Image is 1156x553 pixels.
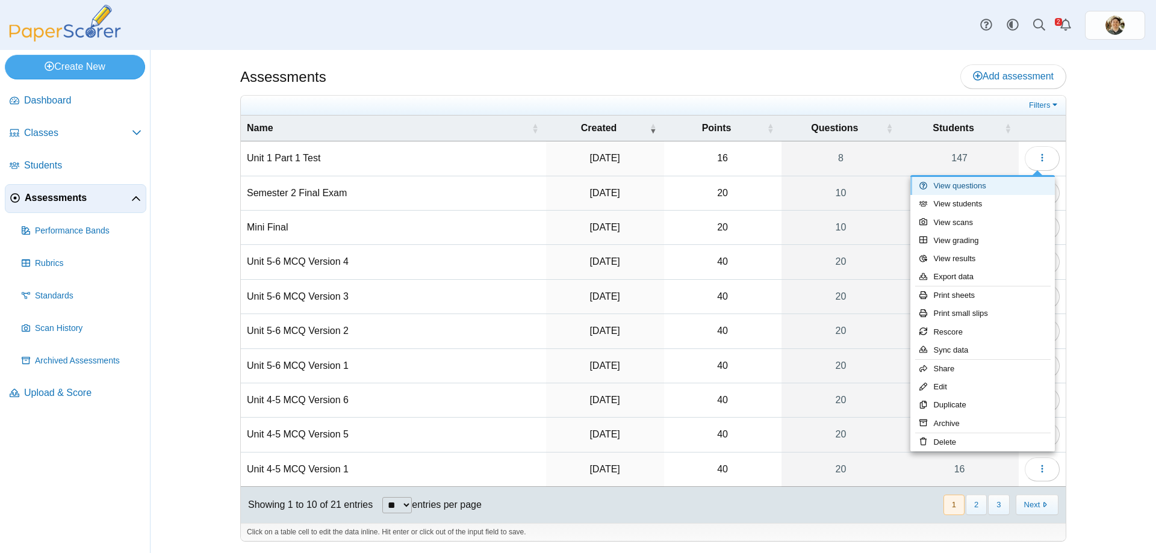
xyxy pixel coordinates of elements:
[910,214,1055,232] a: View scans
[910,304,1055,323] a: Print small slips
[910,232,1055,250] a: View grading
[650,116,657,141] span: Created : Activate to remove sorting
[886,116,893,141] span: Questions : Activate to sort
[589,360,620,371] time: Mar 3, 2025 at 10:41 AM
[241,176,546,211] td: Semester 2 Final Exam
[5,87,146,116] a: Dashboard
[910,378,1055,396] a: Edit
[241,453,546,487] td: Unit 4-5 MCQ Version 1
[1105,16,1125,35] img: ps.sHInGLeV98SUTXet
[782,280,901,314] a: 20
[589,188,620,198] time: May 30, 2025 at 9:49 AM
[24,126,132,140] span: Classes
[664,245,782,279] td: 40
[664,211,782,245] td: 20
[589,395,620,405] time: Jan 29, 2025 at 1:12 PM
[589,222,620,232] time: Apr 29, 2025 at 2:39 PM
[5,5,125,42] img: PaperScorer
[24,94,141,107] span: Dashboard
[241,487,373,523] div: Showing 1 to 10 of 21 entries
[900,453,1019,486] a: 16
[24,159,141,172] span: Students
[532,116,539,141] span: Name : Activate to sort
[900,349,1019,383] a: 14
[35,225,141,237] span: Performance Bands
[5,152,146,181] a: Students
[589,153,620,163] time: Sep 11, 2025 at 9:03 AM
[664,418,782,452] td: 40
[910,177,1055,195] a: View questions
[589,256,620,267] time: Mar 3, 2025 at 10:51 AM
[973,71,1054,81] span: Add assessment
[960,64,1066,88] a: Add assessment
[581,123,617,133] span: Created
[910,250,1055,268] a: View results
[1085,11,1145,40] a: ps.sHInGLeV98SUTXet
[241,141,546,176] td: Unit 1 Part 1 Test
[241,211,546,245] td: Mini Final
[942,495,1058,514] nav: pagination
[782,211,901,244] a: 10
[17,347,146,375] a: Archived Assessments
[782,418,901,451] a: 20
[1016,495,1058,514] button: Next
[17,314,146,343] a: Scan History
[782,314,901,348] a: 20
[589,326,620,336] time: Mar 3, 2025 at 10:44 AM
[900,418,1019,451] a: 17
[910,195,1055,213] a: View students
[35,323,141,335] span: Scan History
[1052,12,1079,39] a: Alerts
[900,176,1019,210] a: 95
[900,211,1019,244] a: 95
[664,141,782,176] td: 16
[933,123,974,133] span: Students
[900,245,1019,279] a: 31
[811,123,858,133] span: Questions
[241,349,546,383] td: Unit 5-6 MCQ Version 1
[24,386,141,400] span: Upload & Score
[966,495,987,514] button: 2
[5,184,146,213] a: Assessments
[782,453,901,486] a: 20
[25,191,131,205] span: Assessments
[664,314,782,348] td: 40
[782,245,901,279] a: 20
[664,176,782,211] td: 20
[5,55,145,79] a: Create New
[664,280,782,314] td: 40
[241,280,546,314] td: Unit 5-6 MCQ Version 3
[35,290,141,302] span: Standards
[589,464,620,474] time: Jan 27, 2025 at 3:45 PM
[910,323,1055,341] a: Rescore
[241,314,546,348] td: Unit 5-6 MCQ Version 2
[241,383,546,418] td: Unit 4-5 MCQ Version 6
[782,383,901,417] a: 20
[900,383,1019,417] a: 18
[910,433,1055,451] a: Delete
[910,341,1055,359] a: Sync data
[782,176,901,210] a: 10
[767,116,774,141] span: Points : Activate to sort
[1004,116,1011,141] span: Students : Activate to sort
[241,418,546,452] td: Unit 4-5 MCQ Version 5
[247,123,273,133] span: Name
[910,360,1055,378] a: Share
[910,268,1055,286] a: Export data
[1105,16,1125,35] span: Michael Wright
[241,245,546,279] td: Unit 5-6 MCQ Version 4
[5,119,146,148] a: Classes
[782,141,901,175] a: 8
[910,396,1055,414] a: Duplicate
[664,453,782,487] td: 40
[900,141,1019,175] a: 147
[17,282,146,310] a: Standards
[702,123,732,133] span: Points
[1026,99,1063,111] a: Filters
[900,314,1019,348] a: 28
[35,355,141,367] span: Archived Assessments
[589,429,620,439] time: Jan 29, 2025 at 1:10 PM
[5,33,125,43] a: PaperScorer
[782,349,901,383] a: 20
[412,499,482,510] label: entries per page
